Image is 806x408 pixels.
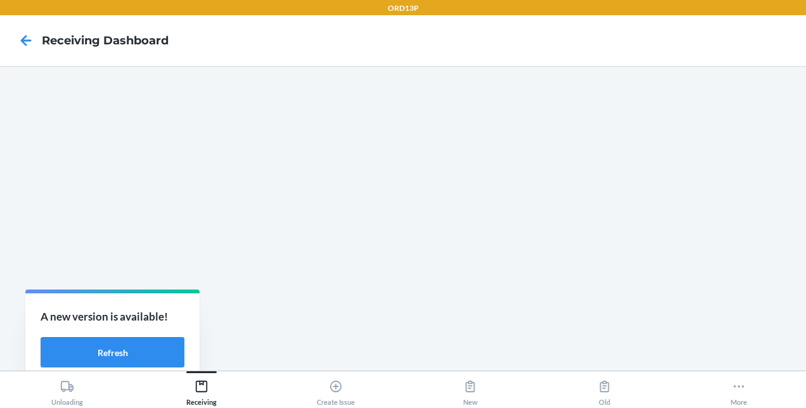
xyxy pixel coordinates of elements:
div: Create Issue [317,374,355,406]
button: Old [537,371,672,406]
button: New [403,371,537,406]
button: Receiving [134,371,269,406]
iframe: Receiving dashboard [10,76,796,360]
h4: Receiving dashboard [42,32,169,49]
div: Unloading [51,374,83,406]
div: Old [598,374,611,406]
button: Create Issue [269,371,403,406]
div: Receiving [186,374,217,406]
div: New [463,374,478,406]
div: More [731,374,747,406]
p: ORD13P [388,3,419,14]
p: A new version is available! [41,309,184,325]
button: Refresh [41,337,184,367]
button: More [672,371,806,406]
